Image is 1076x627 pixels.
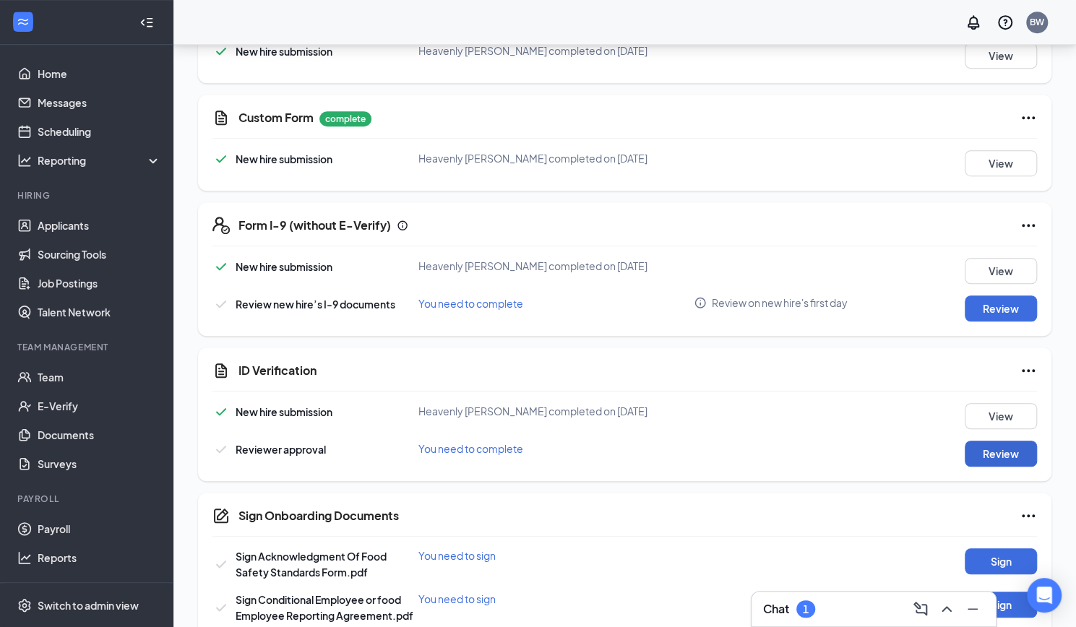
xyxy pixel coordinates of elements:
[212,403,230,420] svg: Checkmark
[236,550,387,579] span: Sign Acknowledgment Of Food Safety Standards Form.pdf
[418,548,693,563] div: You need to sign
[38,363,161,392] a: Team
[17,341,158,353] div: Team Management
[964,600,981,618] svg: Minimize
[418,442,523,455] span: You need to complete
[212,109,230,126] svg: CustomFormIcon
[236,405,332,418] span: New hire submission
[319,111,371,126] p: complete
[212,43,230,60] svg: Checkmark
[212,295,230,313] svg: Checkmark
[418,592,693,606] div: You need to sign
[236,45,332,58] span: New hire submission
[965,150,1037,176] button: View
[965,14,982,31] svg: Notifications
[418,405,647,418] span: Heavenly [PERSON_NAME] completed on [DATE]
[236,298,395,311] span: Review new hire’s I-9 documents
[17,598,32,613] svg: Settings
[803,603,809,615] div: 1
[965,258,1037,284] button: View
[935,597,958,620] button: ChevronUp
[1027,578,1062,613] div: Open Intercom Messenger
[965,43,1037,69] button: View
[38,117,161,146] a: Scheduling
[38,514,161,543] a: Payroll
[212,150,230,168] svg: Checkmark
[212,441,230,458] svg: Checkmark
[418,152,647,165] span: Heavenly [PERSON_NAME] completed on [DATE]
[912,600,929,618] svg: ComposeMessage
[238,508,399,524] h5: Sign Onboarding Documents
[694,296,707,309] svg: Info
[38,59,161,88] a: Home
[38,211,161,240] a: Applicants
[38,298,161,327] a: Talent Network
[997,14,1014,31] svg: QuestionInfo
[418,259,647,272] span: Heavenly [PERSON_NAME] completed on [DATE]
[1020,362,1037,379] svg: Ellipses
[212,507,230,524] svg: CompanyDocumentIcon
[212,555,230,573] svg: Checkmark
[38,88,161,117] a: Messages
[38,392,161,420] a: E-Verify
[38,153,162,168] div: Reporting
[1020,507,1037,524] svg: Ellipses
[17,493,158,505] div: Payroll
[1020,217,1037,234] svg: Ellipses
[397,220,408,231] svg: Info
[965,441,1037,467] button: Review
[418,44,647,57] span: Heavenly [PERSON_NAME] completed on [DATE]
[212,258,230,275] svg: Checkmark
[965,295,1037,321] button: Review
[1020,109,1037,126] svg: Ellipses
[17,189,158,202] div: Hiring
[965,548,1037,574] button: Sign
[38,269,161,298] a: Job Postings
[212,217,230,234] svg: FormI9EVerifyIcon
[139,15,154,30] svg: Collapse
[38,420,161,449] a: Documents
[712,295,848,310] span: Review on new hire's first day
[238,110,314,126] h5: Custom Form
[938,600,955,618] svg: ChevronUp
[1030,16,1044,28] div: BW
[212,599,230,616] svg: Checkmark
[17,153,32,168] svg: Analysis
[38,543,161,572] a: Reports
[38,598,139,613] div: Switch to admin view
[236,443,326,456] span: Reviewer approval
[38,449,161,478] a: Surveys
[763,601,789,617] h3: Chat
[909,597,932,620] button: ComposeMessage
[236,152,332,165] span: New hire submission
[236,260,332,273] span: New hire submission
[238,363,317,379] h5: ID Verification
[418,297,523,310] span: You need to complete
[238,217,391,233] h5: Form I-9 (without E-Verify)
[38,240,161,269] a: Sourcing Tools
[965,592,1037,618] button: Sign
[16,14,30,29] svg: WorkstreamLogo
[965,403,1037,429] button: View
[236,593,413,622] span: Sign Conditional Employee or food Employee Reporting Agreement.pdf
[212,362,230,379] svg: CustomFormIcon
[961,597,984,620] button: Minimize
